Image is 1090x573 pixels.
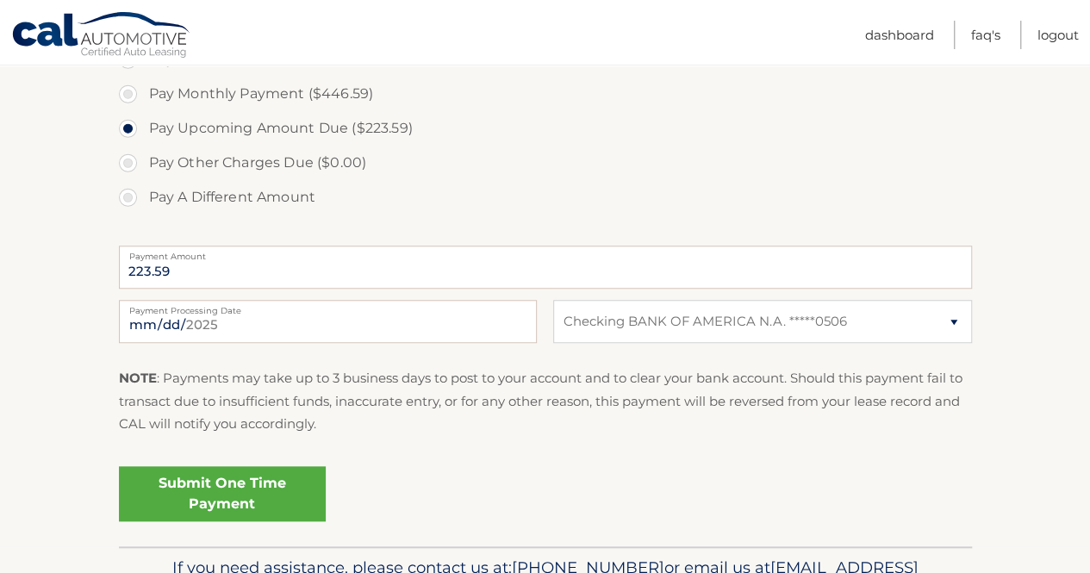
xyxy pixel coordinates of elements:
a: Submit One Time Payment [119,466,326,521]
input: Payment Amount [119,246,972,289]
input: Payment Date [119,300,537,343]
label: Payment Processing Date [119,300,537,314]
label: Pay Upcoming Amount Due ($223.59) [119,111,972,146]
a: Logout [1037,21,1079,49]
strong: NOTE [119,370,157,386]
a: FAQ's [971,21,1000,49]
label: Payment Amount [119,246,972,259]
label: Pay Monthly Payment ($446.59) [119,77,972,111]
label: Pay Other Charges Due ($0.00) [119,146,972,180]
a: Dashboard [865,21,934,49]
a: Cal Automotive [11,11,192,61]
label: Pay A Different Amount [119,180,972,215]
p: : Payments may take up to 3 business days to post to your account and to clear your bank account.... [119,367,972,435]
